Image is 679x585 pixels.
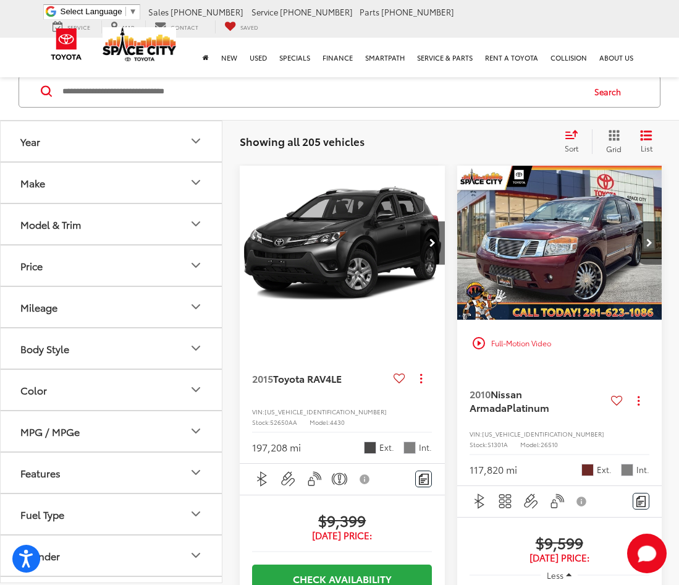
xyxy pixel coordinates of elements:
span: ​ [125,7,126,16]
button: Grid View [592,129,631,154]
span: Toyota RAV4 [273,371,331,385]
img: Aux Input [280,471,296,487]
div: MPG / MPGe [188,424,203,438]
div: 117,820 mi [470,463,517,477]
div: Body Style [20,343,69,354]
a: Select Language​ [61,7,137,16]
span: Service [67,23,90,31]
span: Sales [148,6,169,17]
span: Parts [360,6,379,17]
a: My Saved Vehicles [215,20,268,33]
button: Select sort value [559,129,592,154]
span: Model: [520,440,541,449]
a: Rent a Toyota [479,38,544,77]
span: Contact [171,23,198,31]
span: Ext. [379,442,394,453]
a: Finance [316,38,359,77]
img: Bluetooth® [255,471,270,487]
a: Home [196,38,215,77]
div: Price [188,258,203,273]
span: Saved [240,23,258,31]
input: Search by Make, Model, or Keyword [61,77,583,106]
svg: Start Chat [627,534,667,573]
span: 52650AA [270,417,297,427]
span: Stock: [470,440,487,449]
span: [PHONE_NUMBER] [381,6,454,17]
button: Model & TrimModel & Trim [1,204,223,244]
img: Keyless Entry [549,493,565,509]
span: 26510 [541,440,558,449]
a: Map [101,20,143,33]
a: 2010Nissan ArmadaPlatinum [470,387,606,415]
span: LE [331,371,342,385]
a: Service & Parts [411,38,479,77]
span: Int. [636,464,649,476]
img: Comments [636,496,646,506]
img: 2015 Toyota RAV4 LE FWD SUV [239,166,446,321]
span: [US_VEHICLE_IDENTIFICATION_NUMBER] [264,407,387,416]
button: View Disclaimer [355,466,376,492]
span: Tuscan Sun [581,464,594,476]
span: Less [547,570,563,581]
span: List [640,143,652,153]
span: Select Language [61,7,122,16]
span: VIN: [470,429,482,438]
button: Next image [420,221,445,265]
button: Body StyleBody Style [1,328,223,369]
span: VIN: [252,407,264,416]
button: View Disclaimer [572,489,593,515]
button: Next image [637,221,662,265]
div: Model & Trim [188,216,203,231]
div: Mileage [188,299,203,314]
span: $9,599 [470,533,649,552]
a: Specials [273,38,316,77]
button: Fuel TypeFuel Type [1,494,223,534]
div: Price [20,260,43,271]
span: [US_VEHICLE_IDENTIFICATION_NUMBER] [482,429,604,438]
span: $9,399 [252,511,432,529]
div: Features [188,465,203,480]
span: S1301A [487,440,508,449]
span: Map [122,23,134,31]
button: Search [583,76,639,107]
div: Year [188,134,203,148]
div: Year [20,135,40,147]
span: [PHONE_NUMBER] [171,6,243,17]
span: [DATE] Price: [470,552,649,564]
a: SmartPath [359,38,411,77]
span: Magnetic Gray Met. [364,442,376,454]
a: 2015 Toyota RAV4 LE FWD SUV2015 Toyota RAV4 LE FWD SUV2015 Toyota RAV4 LE FWD SUV2015 Toyota RAV4... [239,166,446,320]
span: Charcoal [621,464,633,476]
div: Cylinder [188,548,203,563]
span: 4430 [330,417,345,427]
div: Body Style [188,341,203,356]
span: ▼ [129,7,137,16]
span: 2010 [470,386,491,401]
button: YearYear [1,121,223,161]
button: Actions [410,368,432,390]
span: Service [251,6,278,17]
img: 2010 Nissan Armada Platinum [457,166,664,321]
span: Showing all 205 vehicles [240,134,365,148]
span: Nissan Armada [470,386,522,414]
img: Toyota [43,24,90,64]
div: MPG / MPGe [20,425,80,437]
img: 3rd Row Seating [497,493,513,509]
button: Comments [633,493,649,510]
button: PricePrice [1,246,223,286]
button: FeaturesFeatures [1,453,223,493]
span: Gray [403,442,416,454]
div: Model & Trim [20,218,81,230]
div: Make [188,175,203,190]
button: Actions [628,390,649,412]
span: dropdown dots [638,396,639,406]
img: Space City Toyota [103,27,177,61]
div: Color [20,384,47,396]
button: CylinderCylinder [1,536,223,576]
a: New [215,38,243,77]
span: Ext. [597,464,612,476]
span: dropdown dots [420,374,422,383]
button: ColorColor [1,370,223,410]
a: About Us [593,38,639,77]
span: Sort [565,143,578,153]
